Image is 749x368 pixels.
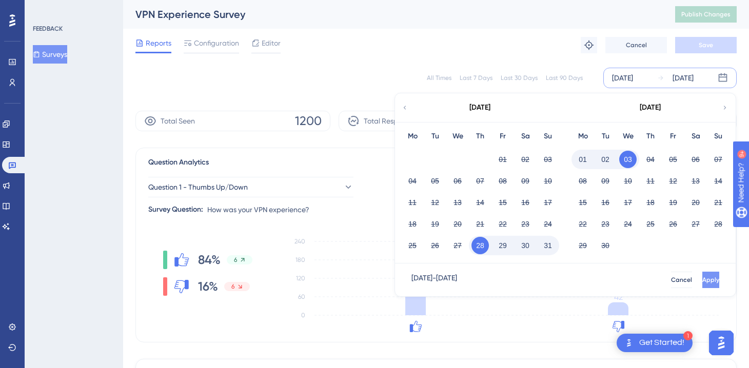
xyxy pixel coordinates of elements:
[614,292,623,302] tspan: 42
[449,215,466,233] button: 20
[597,172,614,190] button: 09
[574,151,592,168] button: 01
[687,215,704,233] button: 27
[471,237,489,254] button: 28
[574,237,592,254] button: 29
[301,312,305,319] tspan: 0
[662,130,684,142] div: Fr
[404,172,421,190] button: 04
[702,276,719,284] span: Apply
[295,256,305,263] tspan: 180
[426,194,444,211] button: 12
[491,130,514,142] div: Fr
[706,328,737,358] iframe: UserGuiding AI Assistant Launcher
[597,194,614,211] button: 16
[33,25,63,33] div: FEEDBACK
[198,252,221,268] span: 84%
[148,203,203,216] div: Survey Question:
[296,275,305,282] tspan: 120
[709,194,727,211] button: 21
[671,272,692,288] button: Cancel
[623,337,635,349] img: launcher-image-alternative-text
[148,181,248,193] span: Question 1 - Thumbs Up/Down
[537,130,559,142] div: Su
[70,5,76,13] div: 9+
[619,215,637,233] button: 24
[642,172,659,190] button: 11
[471,194,489,211] button: 14
[539,215,557,233] button: 24
[404,215,421,233] button: 18
[198,278,218,295] span: 16%
[687,194,704,211] button: 20
[449,172,466,190] button: 06
[24,3,64,15] span: Need Help?
[574,194,592,211] button: 15
[612,72,633,84] div: [DATE]
[539,194,557,211] button: 17
[539,151,557,168] button: 03
[571,130,594,142] div: Mo
[681,10,731,18] span: Publish Changes
[597,151,614,168] button: 02
[426,215,444,233] button: 19
[597,237,614,254] button: 30
[460,74,492,82] div: Last 7 Days
[642,215,659,233] button: 25
[687,151,704,168] button: 06
[514,130,537,142] div: Sa
[539,172,557,190] button: 10
[709,151,727,168] button: 07
[234,256,237,264] span: 6
[675,6,737,23] button: Publish Changes
[517,172,534,190] button: 09
[574,172,592,190] button: 08
[671,276,692,284] span: Cancel
[617,334,693,352] div: Open Get Started! checklist, remaining modules: 1
[446,130,469,142] div: We
[546,74,583,82] div: Last 90 Days
[161,115,195,127] span: Total Seen
[664,172,682,190] button: 12
[639,337,684,349] div: Get Started!
[517,215,534,233] button: 23
[642,151,659,168] button: 04
[401,130,424,142] div: Mo
[364,115,417,127] span: Total Responses
[702,272,719,288] button: Apply
[642,194,659,211] button: 18
[469,130,491,142] div: Th
[231,282,234,291] span: 6
[404,194,421,211] button: 11
[640,101,661,114] div: [DATE]
[404,237,421,254] button: 25
[426,237,444,254] button: 26
[574,215,592,233] button: 22
[687,172,704,190] button: 13
[597,215,614,233] button: 23
[619,194,637,211] button: 17
[194,37,239,49] span: Configuration
[494,151,511,168] button: 01
[605,37,667,53] button: Cancel
[699,41,713,49] span: Save
[517,151,534,168] button: 02
[683,331,693,340] div: 1
[619,172,637,190] button: 10
[294,238,305,245] tspan: 240
[449,237,466,254] button: 27
[709,215,727,233] button: 28
[664,194,682,211] button: 19
[262,37,281,49] span: Editor
[709,172,727,190] button: 14
[146,37,171,49] span: Reports
[517,194,534,211] button: 16
[664,151,682,168] button: 05
[33,45,67,64] button: Surveys
[626,41,647,49] span: Cancel
[148,156,209,169] span: Question Analytics
[664,215,682,233] button: 26
[295,113,322,129] span: 1200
